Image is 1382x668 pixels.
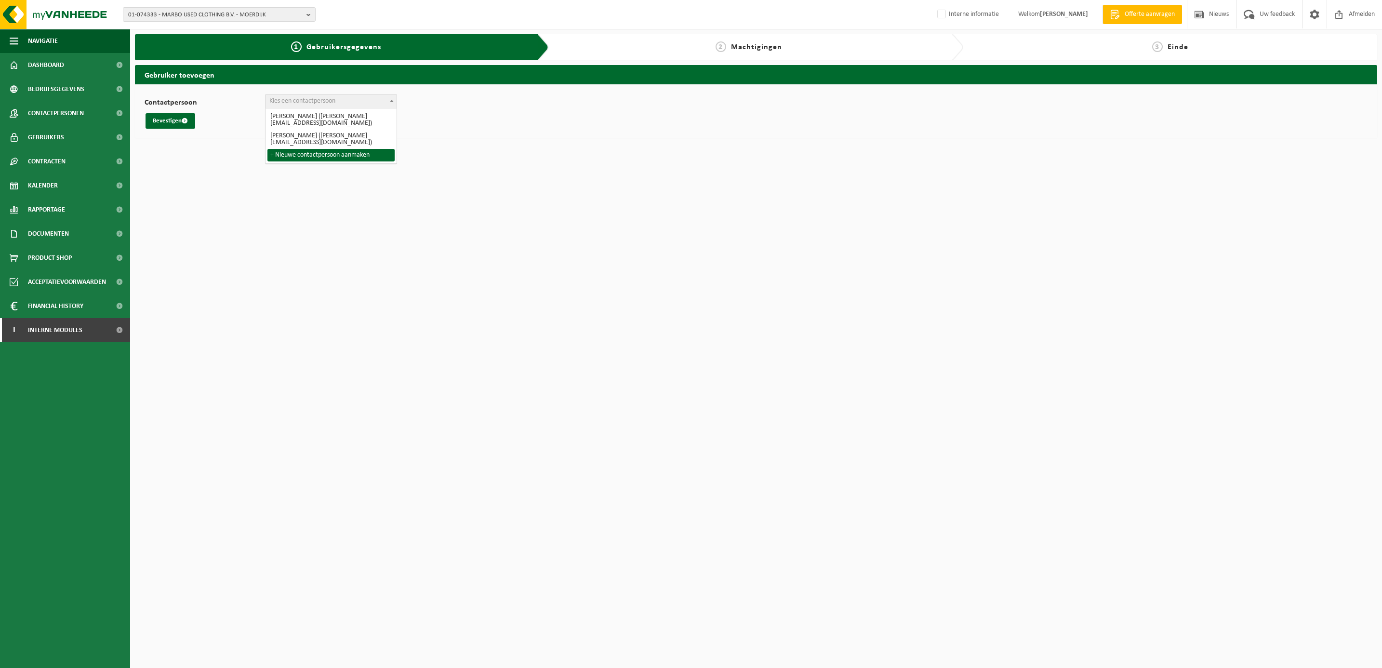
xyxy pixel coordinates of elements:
span: Einde [1168,43,1188,51]
li: + Nieuwe contactpersoon aanmaken [267,149,395,161]
span: Product Shop [28,246,72,270]
span: I [10,318,18,342]
h2: Gebruiker toevoegen [135,65,1377,84]
span: Documenten [28,222,69,246]
span: Acceptatievoorwaarden [28,270,106,294]
span: Offerte aanvragen [1122,10,1177,19]
span: 1 [291,41,302,52]
span: Interne modules [28,318,82,342]
span: Machtigingen [731,43,782,51]
span: Gebruikersgegevens [306,43,381,51]
span: Rapportage [28,198,65,222]
span: Financial History [28,294,83,318]
span: 3 [1152,41,1163,52]
li: [PERSON_NAME] ([PERSON_NAME][EMAIL_ADDRESS][DOMAIN_NAME]) [267,130,395,149]
label: Contactpersoon [145,99,265,108]
label: Interne informatie [935,7,999,22]
span: Dashboard [28,53,64,77]
span: 2 [716,41,726,52]
li: [PERSON_NAME] ([PERSON_NAME][EMAIL_ADDRESS][DOMAIN_NAME]) [267,110,395,130]
span: Gebruikers [28,125,64,149]
span: Bedrijfsgegevens [28,77,84,101]
span: 01-074333 - MARBO USED CLOTHING B.V. - MOERDIJK [128,8,303,22]
button: 01-074333 - MARBO USED CLOTHING B.V. - MOERDIJK [123,7,316,22]
span: Kalender [28,174,58,198]
span: Navigatie [28,29,58,53]
a: Offerte aanvragen [1103,5,1182,24]
span: Kies een contactpersoon [269,97,335,105]
span: Contracten [28,149,66,174]
strong: [PERSON_NAME] [1040,11,1088,18]
button: Bevestigen [146,113,195,129]
span: Contactpersonen [28,101,84,125]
